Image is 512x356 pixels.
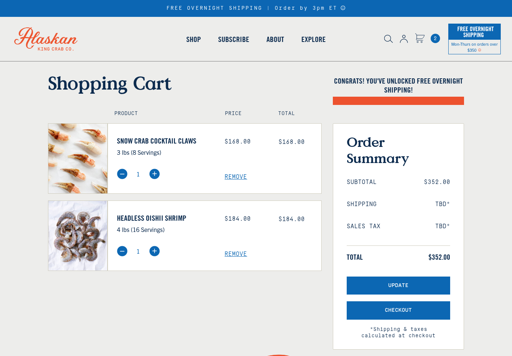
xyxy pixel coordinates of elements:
[117,246,127,256] img: minus
[347,253,363,262] span: Total
[347,277,450,295] button: Update
[48,72,322,94] h1: Shopping Cart
[210,18,258,61] a: Subscribe
[347,179,377,186] span: Subtotal
[431,34,440,43] a: Cart
[400,35,408,43] img: account
[166,5,346,12] div: FREE OVERNIGHT SHIPPING | Order by 3pm ET
[149,169,160,179] img: plus
[225,111,262,117] h4: Price
[4,17,88,61] img: Alaskan King Crab Co. logo
[428,253,450,262] span: $352.00
[225,174,321,181] a: Remove
[347,301,450,320] button: Checkout
[340,5,346,10] a: Announcement Bar Modal
[278,111,315,117] h4: Total
[278,139,305,145] span: $168.00
[431,34,440,43] span: 2
[114,111,209,117] h4: Product
[455,23,494,40] span: Free Overnight Shipping
[48,124,107,193] img: Snow Crab Cocktail Claws - 3 lbs (8 Servings)
[385,307,412,314] span: Checkout
[117,136,214,145] a: Snow Crab Cocktail Claws
[424,179,450,186] span: $352.00
[149,246,160,256] img: plus
[415,33,425,44] a: Cart
[178,18,210,61] a: Shop
[347,134,450,166] h3: Order Summary
[117,169,127,179] img: minus
[347,223,380,230] span: Sales Tax
[293,18,334,61] a: Explore
[278,216,305,223] span: $184.00
[333,76,464,94] h4: Congrats! You've unlocked FREE OVERNIGHT SHIPPING!
[225,138,267,145] div: $168.00
[384,35,393,43] img: search
[117,224,214,234] p: 4 lbs (16 Servings)
[478,47,481,52] span: Shipping Notice Icon
[347,320,450,339] span: *Shipping & taxes calculated at checkout
[48,201,107,271] img: Headless Oishii Shrimp - 4 lbs (16 Servings)
[258,18,293,61] a: About
[451,41,498,52] span: Mon-Thurs on orders over $350
[388,283,409,289] span: Update
[117,214,214,223] a: Headless Oishii Shrimp
[225,251,321,258] a: Remove
[117,147,214,157] p: 3 lbs (8 Servings)
[347,201,377,208] span: Shipping
[225,215,267,223] div: $184.00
